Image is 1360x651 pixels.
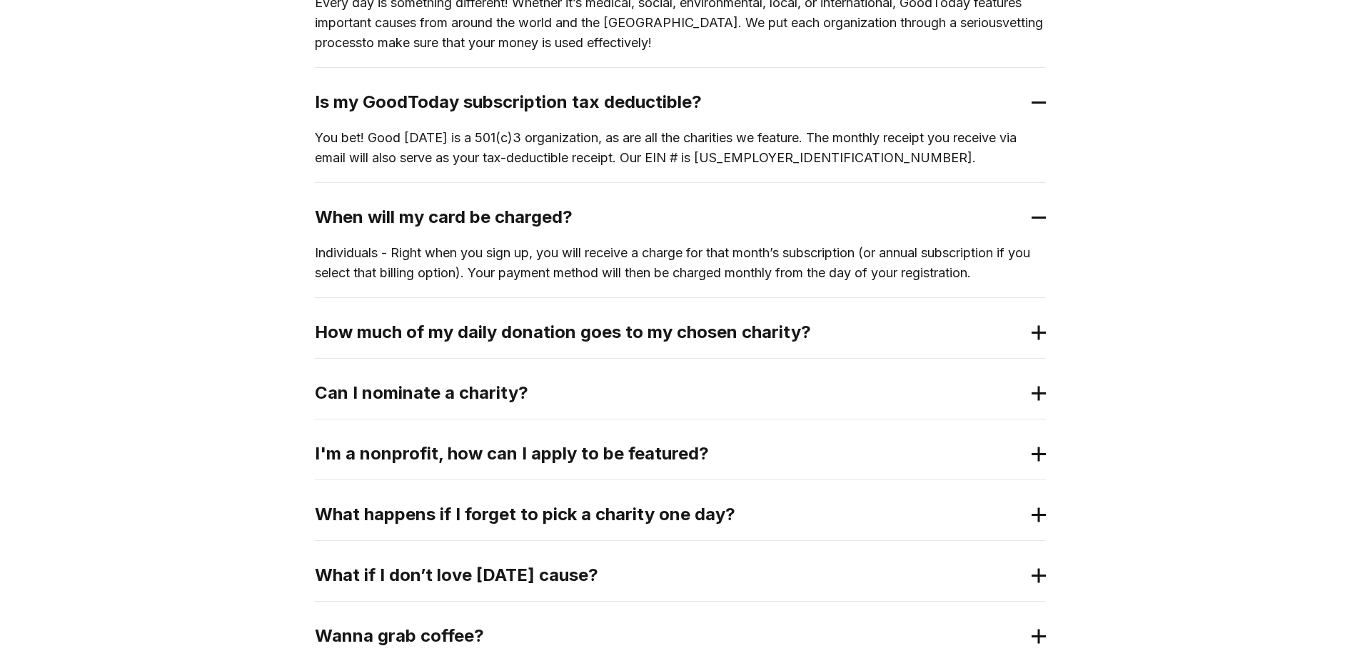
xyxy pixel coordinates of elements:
h2: Wanna grab coffee? [315,625,1023,647]
h2: Can I nominate a charity? [315,382,1023,404]
h2: I'm a nonprofit, how can I apply to be featured? [315,442,1023,465]
h2: When will my card be charged? [315,206,1023,229]
h2: Is my GoodToday subscription tax deductible? [315,91,1023,114]
h2: What if I don’t love [DATE] cause? [315,564,1023,587]
p: Individuals - Right when you sign up, you will receive a charge for that month’s subscription (or... [315,243,1046,283]
p: You bet! Good [DATE] is a 501(c)3 organization, as are all the charities we feature. The monthly ... [315,128,1046,168]
h2: What happens if I forget to pick a charity one day? [315,503,1023,526]
h2: How much of my daily donation goes to my chosen charity? [315,321,1023,344]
